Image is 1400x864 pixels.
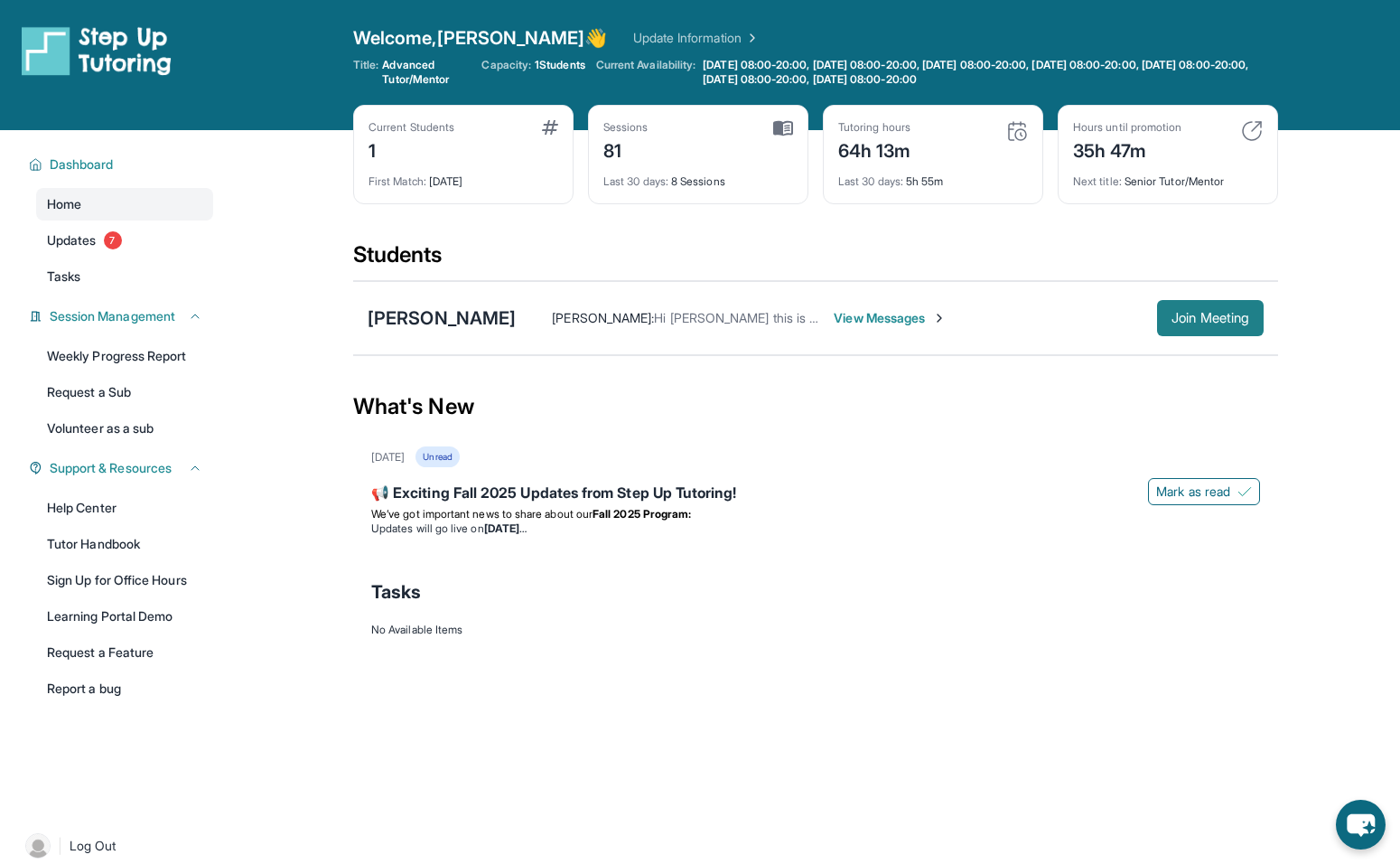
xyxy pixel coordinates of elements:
[596,58,695,87] span: Current Availability:
[838,135,911,164] div: 64h 13m
[1073,120,1181,135] div: Hours until promotion
[42,459,202,477] button: Support & Resources
[382,58,471,87] span: Advanced Tutor/Mentor
[371,450,405,465] div: [DATE]
[42,307,202,325] button: Session Management
[742,29,760,47] img: Chevron Right
[47,231,97,249] span: Updates
[47,195,81,213] span: Home
[484,521,527,535] strong: [DATE]
[50,307,175,325] span: Session Management
[36,412,213,445] a: Volunteer as a sub
[36,492,213,524] a: Help Center
[36,564,213,596] a: Sign Up for Office Hours
[353,25,608,51] span: Welcome, [PERSON_NAME] 👋
[50,459,172,477] span: Support & Resources
[593,507,691,521] strong: Fall 2025 Program:
[371,623,1260,637] div: No Available Items
[369,174,426,188] span: First Match :
[1171,313,1249,324] span: Join Meeting
[36,528,213,560] a: Tutor Handbook
[353,240,1278,280] div: Students
[58,835,62,857] span: |
[371,507,593,521] span: We’ve got important news to share about our
[371,521,1260,536] li: Updates will go live on
[603,135,649,164] div: 81
[834,309,947,327] span: View Messages
[552,310,654,325] span: [PERSON_NAME] :
[36,636,213,669] a: Request a Feature
[36,260,213,293] a: Tasks
[1336,800,1386,850] button: chat-button
[369,135,454,164] div: 1
[703,58,1274,87] span: [DATE] 08:00-20:00, [DATE] 08:00-20:00, [DATE] 08:00-20:00, [DATE] 08:00-20:00, [DATE] 08:00-20:0...
[104,231,122,249] span: 7
[535,58,585,72] span: 1 Students
[353,367,1278,446] div: What's New
[1073,135,1181,164] div: 35h 47m
[36,600,213,633] a: Learning Portal Demo
[371,482,1260,507] div: 📢 Exciting Fall 2025 Updates from Step Up Tutoring!
[47,268,80,286] span: Tasks
[654,310,1093,325] span: Hi [PERSON_NAME] this is augustus. This will be my homwlework for [DATE]
[36,672,213,705] a: Report a bug
[50,155,114,174] span: Dashboard
[36,376,213,409] a: Request a Sub
[603,120,649,135] div: Sessions
[1006,120,1028,142] img: card
[42,155,202,174] button: Dashboard
[481,58,531,72] span: Capacity:
[25,833,51,859] img: user-img
[415,446,459,467] div: Unread
[1073,174,1122,188] span: Next title :
[603,174,668,188] span: Last 30 days :
[369,120,454,135] div: Current Students
[36,188,213,221] a: Home
[838,164,1028,189] div: 5h 55m
[932,311,947,325] img: Chevron-Right
[1237,484,1252,499] img: Mark as read
[838,174,903,188] span: Last 30 days :
[36,224,213,257] a: Updates7
[368,305,516,331] div: [PERSON_NAME]
[699,58,1278,87] a: [DATE] 08:00-20:00, [DATE] 08:00-20:00, [DATE] 08:00-20:00, [DATE] 08:00-20:00, [DATE] 08:00-20:0...
[773,120,793,136] img: card
[1073,164,1263,189] div: Senior Tutor/Mentor
[36,340,213,372] a: Weekly Progress Report
[1148,478,1260,505] button: Mark as read
[22,25,172,76] img: logo
[70,837,117,855] span: Log Out
[369,164,558,189] div: [DATE]
[1241,120,1263,142] img: card
[542,120,558,135] img: card
[371,579,421,605] span: Tasks
[1156,483,1230,501] span: Mark as read
[353,58,378,87] span: Title:
[603,164,793,189] div: 8 Sessions
[633,29,760,47] a: Update Information
[838,120,911,135] div: Tutoring hours
[1157,300,1264,336] button: Join Meeting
